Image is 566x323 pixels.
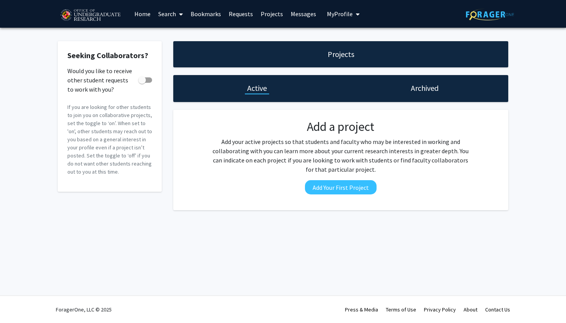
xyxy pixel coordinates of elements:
[210,137,471,174] p: Add your active projects so that students and faculty who may be interested in working and collab...
[154,0,187,27] a: Search
[67,103,152,176] p: If you are looking for other students to join you on collaborative projects, set the toggle to ‘o...
[67,66,135,94] span: Would you like to receive other student requests to work with you?
[67,51,152,60] h2: Seeking Collaborators?
[464,306,477,313] a: About
[247,83,267,94] h1: Active
[328,49,354,60] h1: Projects
[56,296,112,323] div: ForagerOne, LLC © 2025
[187,0,225,27] a: Bookmarks
[327,10,353,18] span: My Profile
[287,0,320,27] a: Messages
[466,8,514,20] img: ForagerOne Logo
[305,180,377,194] button: Add Your First Project
[6,288,33,317] iframe: Chat
[131,0,154,27] a: Home
[210,119,471,134] h2: Add a project
[386,306,416,313] a: Terms of Use
[485,306,510,313] a: Contact Us
[257,0,287,27] a: Projects
[411,83,439,94] h1: Archived
[225,0,257,27] a: Requests
[345,306,378,313] a: Press & Media
[424,306,456,313] a: Privacy Policy
[58,6,123,25] img: University of Maryland Logo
